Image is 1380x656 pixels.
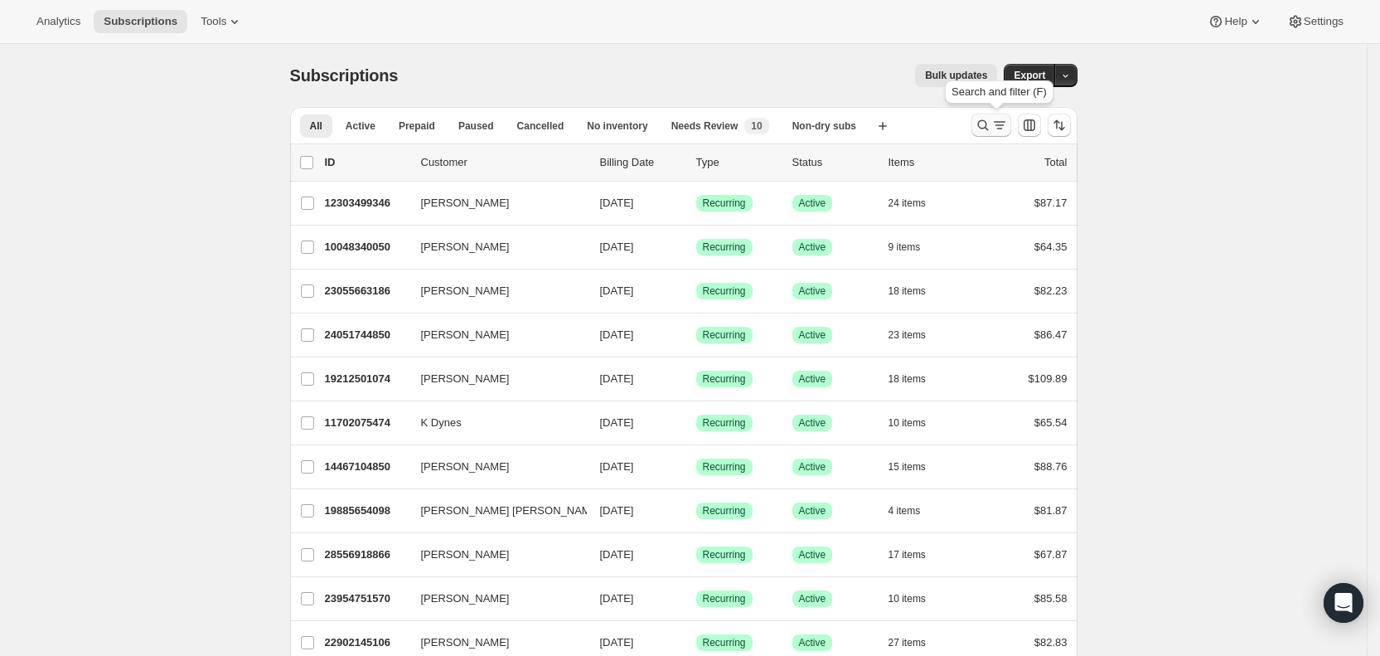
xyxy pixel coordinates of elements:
[703,416,746,430] span: Recurring
[799,241,826,254] span: Active
[600,284,634,297] span: [DATE]
[411,454,577,480] button: [PERSON_NAME]
[411,498,577,524] button: [PERSON_NAME] [PERSON_NAME]
[325,195,408,211] p: 12303499346
[889,372,926,386] span: 18 items
[411,410,577,436] button: K Dynes
[1014,69,1045,82] span: Export
[421,415,462,431] span: K Dynes
[411,629,577,656] button: [PERSON_NAME]
[411,322,577,348] button: [PERSON_NAME]
[799,636,826,649] span: Active
[799,504,826,518] span: Active
[703,197,746,210] span: Recurring
[411,190,577,216] button: [PERSON_NAME]
[290,66,399,85] span: Subscriptions
[421,590,510,607] span: [PERSON_NAME]
[703,460,746,474] span: Recurring
[325,503,408,519] p: 19885654098
[889,197,926,210] span: 24 items
[703,372,746,386] span: Recurring
[889,455,944,479] button: 15 items
[600,241,634,253] span: [DATE]
[325,192,1068,215] div: 12303499346[PERSON_NAME][DATE]SuccessRecurringSuccessActive24 items$87.17
[600,197,634,209] span: [DATE]
[889,543,944,566] button: 17 items
[703,592,746,605] span: Recurring
[600,636,634,649] span: [DATE]
[869,114,896,138] button: Create new view
[889,416,926,430] span: 10 items
[600,592,634,605] span: [DATE]
[971,114,1011,137] button: Search and filter results
[346,119,375,133] span: Active
[411,234,577,260] button: [PERSON_NAME]
[325,631,1068,654] div: 22902145106[PERSON_NAME][DATE]SuccessRecurringSuccessActive27 items$82.83
[889,592,926,605] span: 10 items
[310,119,322,133] span: All
[889,504,921,518] span: 4 items
[94,10,187,33] button: Subscriptions
[421,239,510,255] span: [PERSON_NAME]
[325,283,408,299] p: 23055663186
[703,241,746,254] span: Recurring
[104,15,177,28] span: Subscriptions
[600,460,634,473] span: [DATE]
[799,197,826,210] span: Active
[325,455,1068,479] div: 14467104850[PERSON_NAME][DATE]SuccessRecurringSuccessActive15 items$88.76
[889,279,944,303] button: 18 items
[421,283,510,299] span: [PERSON_NAME]
[696,154,779,171] div: Type
[325,543,1068,566] div: 28556918866[PERSON_NAME][DATE]SuccessRecurringSuccessActive17 items$67.87
[325,590,408,607] p: 23954751570
[1304,15,1344,28] span: Settings
[1324,583,1363,623] div: Open Intercom Messenger
[1034,592,1068,605] span: $85.58
[325,411,1068,435] div: 11702075474K Dynes[DATE]SuccessRecurringSuccessActive10 items$65.54
[1034,636,1068,649] span: $82.83
[201,15,226,28] span: Tools
[889,636,926,649] span: 27 items
[1044,154,1067,171] p: Total
[1034,416,1068,429] span: $65.54
[600,416,634,429] span: [DATE]
[517,119,564,133] span: Cancelled
[799,328,826,342] span: Active
[889,192,944,215] button: 24 items
[889,548,926,561] span: 17 items
[600,328,634,341] span: [DATE]
[889,154,971,171] div: Items
[889,499,939,522] button: 4 items
[799,284,826,298] span: Active
[421,195,510,211] span: [PERSON_NAME]
[1004,64,1055,87] button: Export
[889,284,926,298] span: 18 items
[915,64,997,87] button: Bulk updates
[600,372,634,385] span: [DATE]
[1034,328,1068,341] span: $86.47
[325,239,408,255] p: 10048340050
[191,10,253,33] button: Tools
[411,542,577,568] button: [PERSON_NAME]
[421,371,510,387] span: [PERSON_NAME]
[1034,504,1068,517] span: $81.87
[792,154,875,171] p: Status
[799,592,826,605] span: Active
[889,631,944,654] button: 27 items
[889,236,939,259] button: 9 items
[325,415,408,431] p: 11702075474
[889,328,926,342] span: 23 items
[325,459,408,475] p: 14467104850
[411,278,577,304] button: [PERSON_NAME]
[325,634,408,651] p: 22902145106
[600,154,683,171] p: Billing Date
[421,327,510,343] span: [PERSON_NAME]
[799,460,826,474] span: Active
[1198,10,1273,33] button: Help
[889,587,944,610] button: 10 items
[421,503,601,519] span: [PERSON_NAME] [PERSON_NAME]
[703,548,746,561] span: Recurring
[36,15,80,28] span: Analytics
[889,411,944,435] button: 10 items
[1034,548,1068,561] span: $67.87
